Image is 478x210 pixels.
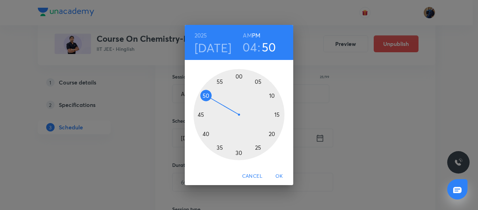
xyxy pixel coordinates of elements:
[258,40,260,54] h3: :
[195,31,207,40] button: 2025
[252,31,260,40] button: PM
[242,40,257,54] button: 04
[271,172,288,181] span: OK
[262,40,276,54] button: 50
[239,170,265,183] button: Cancel
[195,40,232,55] button: [DATE]
[268,170,290,183] button: OK
[242,172,262,181] span: Cancel
[243,31,252,40] button: AM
